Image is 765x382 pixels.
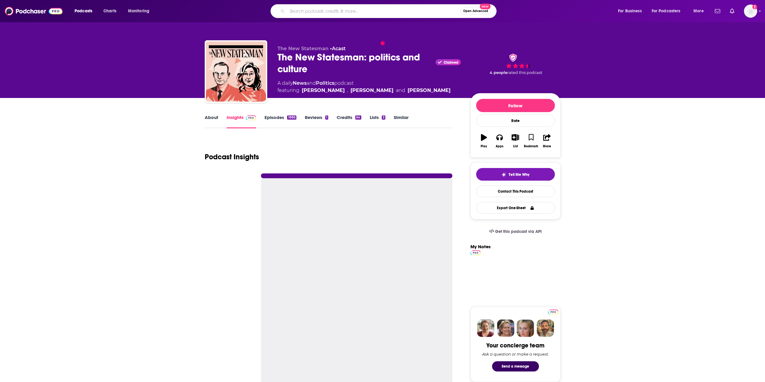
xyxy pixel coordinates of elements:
span: and [307,80,316,86]
img: Jules Profile [517,319,534,337]
span: For Business [618,7,642,15]
button: Apps [492,130,507,152]
button: open menu [124,6,157,16]
span: , [347,87,348,94]
span: Monitoring [128,7,149,15]
div: A daily podcast [277,80,451,94]
div: 1886 [287,115,296,120]
img: Podchaser Pro [470,250,481,255]
img: The New Statesman: politics and culture [206,41,266,102]
a: Lists3 [370,115,385,128]
span: and [396,87,405,94]
img: Barbara Profile [497,319,514,337]
div: Apps [496,145,503,148]
h1: Podcast Insights [205,152,259,161]
button: Follow [476,99,555,112]
button: List [507,130,523,152]
img: Sydney Profile [477,319,494,337]
span: Logged in as egilfenbaum [744,5,757,18]
input: Search podcasts, credits, & more... [287,6,461,16]
img: Jon Profile [537,319,554,337]
div: Your concierge team [486,342,544,349]
svg: Add a profile image [752,5,757,9]
a: Reviews1 [305,115,328,128]
a: Get this podcast via API [484,224,547,239]
button: Open AdvancedNew [461,8,491,15]
span: The New Statesman [277,46,329,51]
span: rated this podcast [507,70,542,75]
button: open menu [70,6,100,16]
button: Export One-Sheet [476,202,555,214]
a: Credits64 [337,115,361,128]
span: • [330,46,346,51]
span: For Podcasters [652,7,681,15]
div: 1 [325,115,328,120]
button: open menu [648,6,689,16]
a: Similar [394,115,409,128]
div: verified Badge 4 peoplerated this podcast [470,46,561,83]
div: Search podcasts, credits, & more... [276,4,502,18]
span: 4 people [490,70,507,75]
img: User Profile [744,5,757,18]
span: Get this podcast via API [495,229,542,234]
a: About [205,115,218,128]
button: Show profile menu [744,5,757,18]
div: Ask a question or make a request. [482,352,549,356]
button: Bookmark [523,130,539,152]
span: More [693,7,704,15]
div: Play [481,145,487,148]
a: Contact This Podcast [476,185,555,197]
div: 3 [382,115,385,120]
a: [PERSON_NAME] [408,87,451,94]
span: Claimed [444,61,458,64]
span: Open Advanced [463,10,488,13]
a: InsightsPodchaser Pro [227,115,256,128]
div: Bookmark [524,145,538,148]
button: Share [539,130,555,152]
div: List [513,145,518,148]
span: New [480,4,491,9]
span: Charts [103,7,116,15]
button: open menu [614,6,649,16]
span: Tell Me Why [509,172,529,177]
a: [PERSON_NAME] [302,87,345,94]
a: Pro website [548,309,558,314]
div: 64 [355,115,361,120]
button: open menu [689,6,711,16]
button: tell me why sparkleTell Me Why [476,168,555,181]
img: tell me why sparkle [501,172,506,177]
div: Rate [476,115,555,127]
a: Episodes1886 [265,115,296,128]
img: Podchaser Pro [548,310,558,314]
button: Play [476,130,492,152]
a: News [293,80,307,86]
a: Show notifications dropdown [712,6,723,16]
a: Charts [99,6,120,16]
a: Acast [332,46,346,51]
span: featuring [277,87,451,94]
a: [PERSON_NAME] [350,87,393,94]
a: Pro website [470,249,481,255]
img: Podchaser Pro [246,115,256,120]
label: My Notes [470,244,491,254]
a: Show notifications dropdown [727,6,737,16]
span: Podcasts [75,7,92,15]
div: Share [543,145,551,148]
button: Send a message [492,361,539,371]
a: Politics [316,80,334,86]
img: Podchaser - Follow, Share and Rate Podcasts [5,5,63,17]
